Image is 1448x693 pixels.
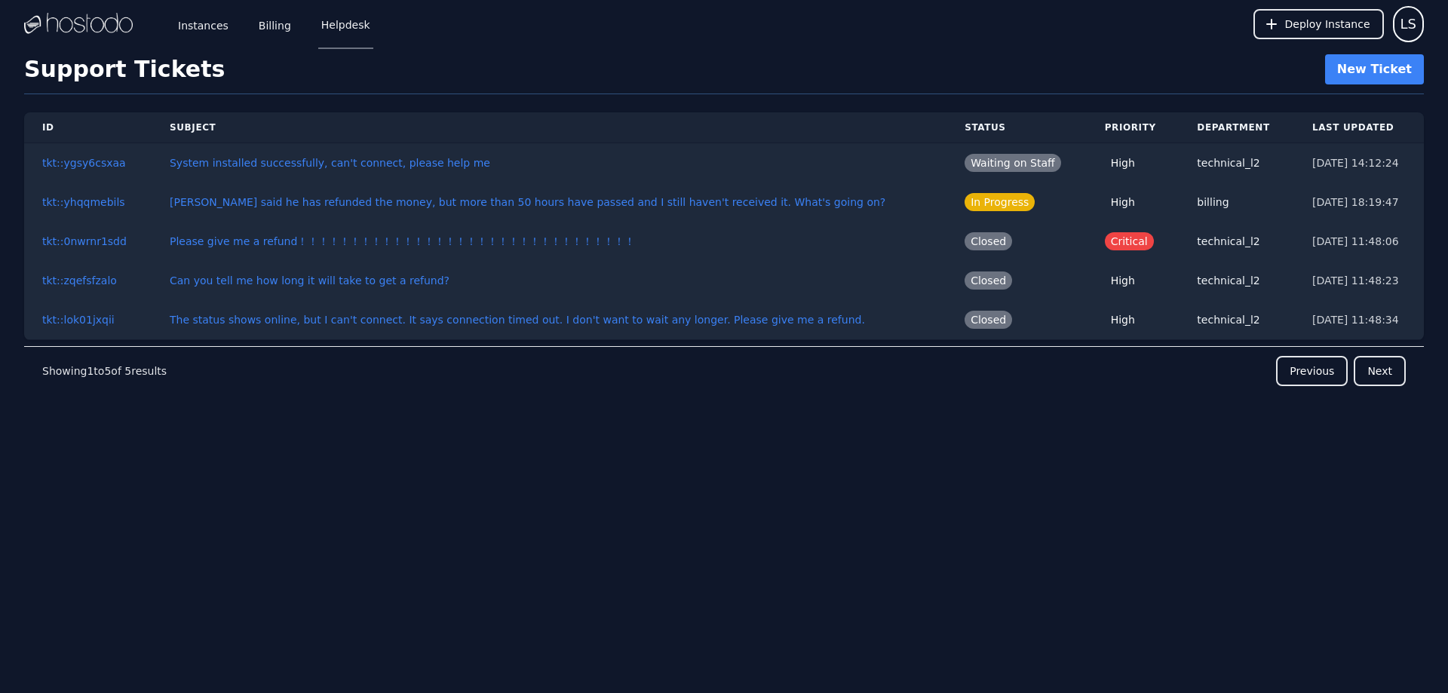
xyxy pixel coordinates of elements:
span: Closed [965,311,1012,329]
th: Priority [1087,112,1180,143]
div: [DATE] 11:48:34 [1312,312,1406,327]
a: Please give me a refund！！！！！！！！！！！！！！！！！！！！！！！！！！！！！！！！ [170,235,635,247]
th: Status [946,112,1087,143]
button: Deploy Instance [1253,9,1384,39]
a: The status shows online, but I can't connect. It says connection timed out. I don't want to wait ... [170,314,865,326]
span: 5 [104,365,111,377]
a: [PERSON_NAME] said he has refunded the money, but more than 50 hours have passed and I still have... [170,196,885,208]
div: technical_l2 [1197,155,1276,170]
button: User menu [1393,6,1424,42]
th: Department [1179,112,1294,143]
a: tkt::yhqqmebils [42,196,125,208]
span: 1 [87,365,94,377]
a: New Ticket [1325,54,1424,84]
span: In Progress [965,193,1035,211]
div: [DATE] 11:48:06 [1312,234,1406,249]
th: Last Updated [1294,112,1424,143]
a: tkt::lok01jxqii [42,314,115,326]
th: Subject [152,112,946,143]
div: technical_l2 [1197,234,1276,249]
nav: Pagination [24,346,1424,395]
a: System installed successfully, can't connect, please help me [170,157,490,169]
p: Showing to of results [42,363,167,379]
span: High [1105,193,1141,211]
span: High [1105,154,1141,172]
span: LS [1400,14,1416,35]
div: [DATE] 11:48:23 [1312,273,1406,288]
h1: Support Tickets [24,56,225,83]
span: Closed [965,271,1012,290]
th: ID [24,112,152,143]
span: Critical [1105,232,1154,250]
img: Logo [24,13,133,35]
a: tkt::ygsy6csxaa [42,157,126,169]
span: High [1105,271,1141,290]
span: Waiting on Staff [965,154,1061,172]
a: tkt::zqefsfzalo [42,274,117,287]
div: [DATE] 18:19:47 [1312,195,1406,210]
a: tkt::0nwrnr1sdd [42,235,127,247]
span: 5 [124,365,131,377]
button: Previous [1276,356,1348,386]
div: [DATE] 14:12:24 [1312,155,1406,170]
button: Next [1354,356,1406,386]
span: High [1105,311,1141,329]
div: technical_l2 [1197,273,1276,288]
div: technical_l2 [1197,312,1276,327]
span: Closed [965,232,1012,250]
div: billing [1197,195,1276,210]
a: Can you tell me how long it will take to get a refund? [170,274,449,287]
span: Deploy Instance [1285,17,1370,32]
